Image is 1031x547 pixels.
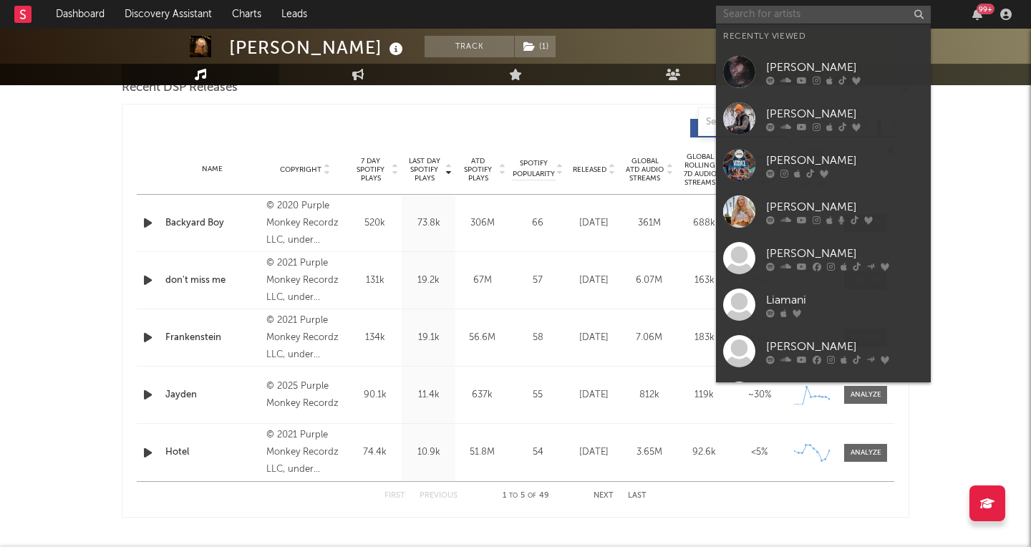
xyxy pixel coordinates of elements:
div: © 2021 Purple Monkey Recordz LLC, under exclusive license to Republic Records, a division of UMG ... [266,312,344,364]
div: [PERSON_NAME] [229,36,407,59]
div: 7.06M [625,331,673,345]
span: to [509,493,518,499]
a: Hotel [165,445,259,460]
input: Search by song name or URL [699,117,850,128]
div: 1 5 49 [486,488,565,505]
span: ATD Spotify Plays [459,157,497,183]
div: 67M [459,273,505,288]
div: 119k [680,388,728,402]
a: [PERSON_NAME] [716,49,931,95]
span: Released [573,165,606,174]
div: 55 [513,388,563,402]
button: Track [425,36,514,57]
a: Liamani [716,281,931,328]
div: 361M [625,216,673,231]
div: 6.07M [625,273,673,288]
button: Previous [420,492,458,500]
button: Next [594,492,614,500]
div: 163k [680,273,728,288]
div: © 2021 Purple Monkey Recordz LLC, under exclusive license to Republic Records, a division of UMG ... [266,255,344,306]
div: 58 [513,331,563,345]
button: First [384,492,405,500]
div: 19.1k [405,331,452,345]
div: [DATE] [570,445,618,460]
div: 11.4k [405,388,452,402]
span: Copyright [280,165,321,174]
div: 637k [459,388,505,402]
div: [PERSON_NAME] [766,59,924,76]
div: 134k [352,331,398,345]
div: 73.8k [405,216,452,231]
div: © 2020 Purple Monkey Recordz LLC, under exclusive license to Republic Records, a division of UMG ... [266,198,344,249]
div: Recently Viewed [723,28,924,45]
div: 812k [625,388,673,402]
div: 3.65M [625,445,673,460]
div: 66 [513,216,563,231]
div: [DATE] [570,216,618,231]
div: Liamani [766,291,924,309]
div: 10.9k [405,445,452,460]
div: 90.1k [352,388,398,402]
a: Backyard Boy [165,216,259,231]
button: (1) [515,36,556,57]
span: Global Rolling 7D Audio Streams [680,153,720,187]
div: 19.2k [405,273,452,288]
div: [PERSON_NAME] [766,338,924,355]
span: Spotify Popularity [513,158,555,180]
div: 74.4k [352,445,398,460]
div: 56.6M [459,331,505,345]
span: Global ATD Audio Streams [625,157,664,183]
div: ~ 30 % [735,388,783,402]
span: ( 1 ) [514,36,556,57]
span: Recent DSP Releases [122,79,238,97]
div: [DATE] [570,388,618,402]
div: © 2025 Purple Monkey Recordz [266,378,344,412]
div: <5% [735,445,783,460]
div: [DATE] [570,273,618,288]
div: 131k [352,273,398,288]
button: 99+ [972,9,982,20]
div: [PERSON_NAME] [766,198,924,216]
div: [PERSON_NAME] [766,245,924,262]
div: 57 [513,273,563,288]
a: [PERSON_NAME] [716,374,931,421]
a: [PERSON_NAME] [716,188,931,235]
div: 99 + [977,4,994,14]
div: 183k [680,331,728,345]
div: [PERSON_NAME] [766,152,924,169]
div: 306M [459,216,505,231]
div: 54 [513,445,563,460]
div: © 2021 Purple Monkey Recordz LLC, under exclusive license to Republic Records, a division of UMG ... [266,427,344,478]
span: of [528,493,536,499]
div: 51.8M [459,445,505,460]
span: 7 Day Spotify Plays [352,157,389,183]
div: [PERSON_NAME] [766,105,924,122]
input: Search for artists [716,6,931,24]
a: [PERSON_NAME] [716,328,931,374]
a: don't miss me [165,273,259,288]
div: 688k [680,216,728,231]
div: [DATE] [570,331,618,345]
div: Name [165,164,259,175]
a: Jayden [165,388,259,402]
div: 92.6k [680,445,728,460]
a: Frankenstein [165,331,259,345]
a: [PERSON_NAME] [716,95,931,142]
button: Last [628,492,647,500]
div: 520k [352,216,398,231]
a: [PERSON_NAME] [716,235,931,281]
a: [PERSON_NAME] [716,142,931,188]
span: Last Day Spotify Plays [405,157,443,183]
